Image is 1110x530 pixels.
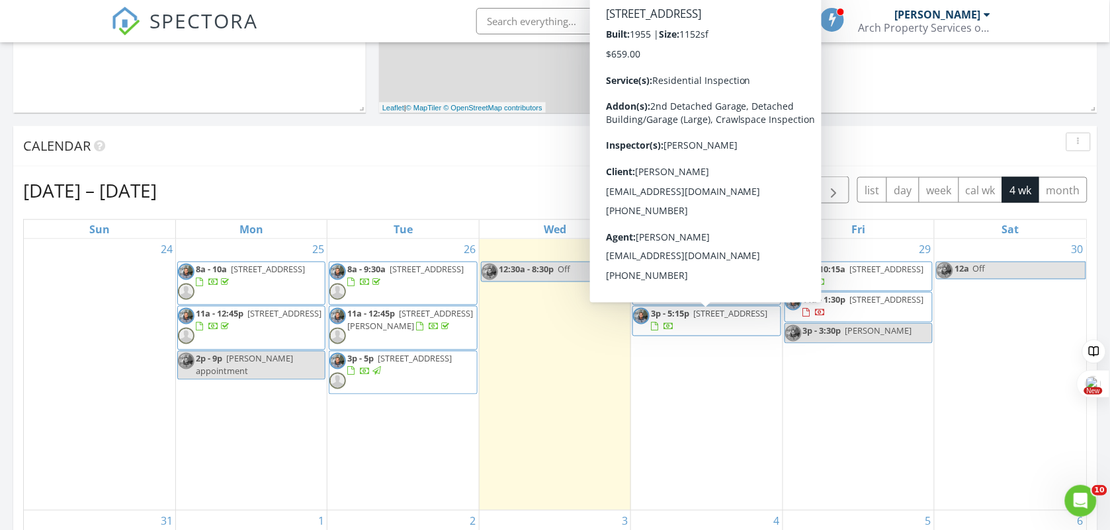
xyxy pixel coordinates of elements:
[379,102,546,114] div: |
[178,264,194,280] img: image_edited.jpg
[310,239,327,260] a: Go to August 25, 2025
[917,239,934,260] a: Go to August 29, 2025
[158,239,175,260] a: Go to August 24, 2025
[196,353,222,365] span: 2p - 9p
[849,220,868,239] a: Friday
[803,294,846,306] span: 11a - 1:30p
[694,220,720,239] a: Thursday
[178,284,194,300] img: default-user-f0147aede5fd5fa78ca7ade42f37bd4542148d508eef1c3d3ea960f66861d68b.jpg
[819,176,850,204] button: Next
[149,7,258,34] span: SPECTORA
[632,306,781,336] a: 3p - 5:15p [STREET_ADDRESS]
[329,308,346,324] img: image_edited.jpg
[329,306,477,350] a: 11a - 12:45p [STREET_ADDRESS][PERSON_NAME]
[327,239,479,510] td: Go to August 26, 2025
[937,262,953,279] img: image_edited.jpg
[247,308,321,320] span: [STREET_ADDRESS]
[196,308,243,320] span: 11a - 12:45p
[111,7,140,36] img: The Best Home Inspection Software - Spectora
[462,239,479,260] a: Go to August 26, 2025
[633,284,650,300] img: default-user-f0147aede5fd5fa78ca7ade42f37bd4542148d508eef1c3d3ea960f66861d68b.jpg
[178,308,194,324] img: image_edited.jpg
[1002,177,1039,203] button: 4 wk
[390,264,464,276] span: [STREET_ADDRESS]
[347,353,374,365] span: 3p - 5p
[651,308,689,320] span: 3p - 5:15p
[177,262,325,305] a: 8a - 10a [STREET_ADDRESS]
[231,264,305,276] span: [STREET_ADDRESS]
[1065,485,1097,517] iframe: Intercom live chat
[789,176,820,204] button: Previous
[175,239,327,510] td: Go to August 25, 2025
[803,264,924,288] a: 8a - 10:15a [STREET_ADDRESS]
[541,220,569,239] a: Wednesday
[1092,485,1107,496] span: 10
[959,177,1003,203] button: cal wk
[347,308,395,320] span: 11a - 12:45p
[177,306,325,350] a: 11a - 12:45p [STREET_ADDRESS]
[803,264,846,276] span: 8a - 10:15a
[785,292,933,322] a: 11a - 1:30p [STREET_ADDRESS]
[382,104,404,112] a: Leaflet
[444,104,542,112] a: © OpenStreetMap contributors
[845,325,912,337] span: [PERSON_NAME]
[196,264,227,276] span: 8a - 10a
[87,220,112,239] a: Sunday
[196,308,321,332] a: 11a - 12:45p [STREET_ADDRESS]
[651,264,760,288] a: 11a - 2p [STREET_ADDRESS]
[482,264,498,280] img: image_edited.jpg
[329,373,346,389] img: default-user-f0147aede5fd5fa78ca7ade42f37bd4542148d508eef1c3d3ea960f66861d68b.jpg
[237,220,266,239] a: Monday
[785,264,802,280] img: image_edited.jpg
[935,239,1086,510] td: Go to August 30, 2025
[783,239,934,510] td: Go to August 29, 2025
[329,284,346,300] img: default-user-f0147aede5fd5fa78ca7ade42f37bd4542148d508eef1c3d3ea960f66861d68b.jpg
[955,262,970,279] span: 12a
[347,308,473,332] span: [STREET_ADDRESS][PERSON_NAME]
[111,18,258,46] a: SPECTORA
[651,308,767,332] a: 3p - 5:15p [STREET_ADDRESS]
[558,264,571,276] span: Off
[633,264,650,280] img: image_edited.jpg
[973,263,986,275] span: Off
[479,239,630,510] td: Go to August 27, 2025
[329,262,477,305] a: 8a - 9:30a [STREET_ADDRESS]
[329,351,477,395] a: 3p - 5p [STREET_ADDRESS]
[850,294,924,306] span: [STREET_ADDRESS]
[919,177,959,203] button: week
[651,264,682,276] span: 11a - 2p
[347,264,386,276] span: 8a - 9:30a
[499,264,554,276] span: 12:30a - 8:30p
[406,104,442,112] a: © MapTiler
[347,264,464,288] a: 8a - 9:30a [STREET_ADDRESS]
[196,353,293,377] span: [PERSON_NAME] appointment
[178,353,194,369] img: image_edited.jpg
[693,308,767,320] span: [STREET_ADDRESS]
[785,262,933,291] a: 8a - 10:15a [STREET_ADDRESS]
[476,8,741,34] input: Search everything...
[24,239,175,510] td: Go to August 24, 2025
[785,294,802,311] img: image_edited.jpg
[347,308,473,332] a: 11a - 12:45p [STREET_ADDRESS][PERSON_NAME]
[850,264,924,276] span: [STREET_ADDRESS]
[857,177,887,203] button: list
[632,262,781,305] a: 11a - 2p [STREET_ADDRESS]
[23,177,157,204] h2: [DATE] – [DATE]
[785,325,802,342] img: image_edited.jpg
[858,21,990,34] div: Arch Property Services of Virginia, LLC
[686,264,760,276] span: [STREET_ADDRESS]
[347,353,452,377] a: 3p - 5p [STREET_ADDRESS]
[894,8,980,21] div: [PERSON_NAME]
[803,294,924,319] a: 11a - 1:30p [STREET_ADDRESS]
[631,239,783,510] td: Go to August 28, 2025
[1069,239,1086,260] a: Go to August 30, 2025
[765,239,783,260] a: Go to August 28, 2025
[633,308,650,324] img: image_edited.jpg
[1000,220,1022,239] a: Saturday
[732,177,781,203] button: [DATE]
[178,328,194,344] img: default-user-f0147aede5fd5fa78ca7ade42f37bd4542148d508eef1c3d3ea960f66861d68b.jpg
[196,264,305,288] a: 8a - 10a [STREET_ADDRESS]
[613,239,630,260] a: Go to August 27, 2025
[329,264,346,280] img: image_edited.jpg
[886,177,919,203] button: day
